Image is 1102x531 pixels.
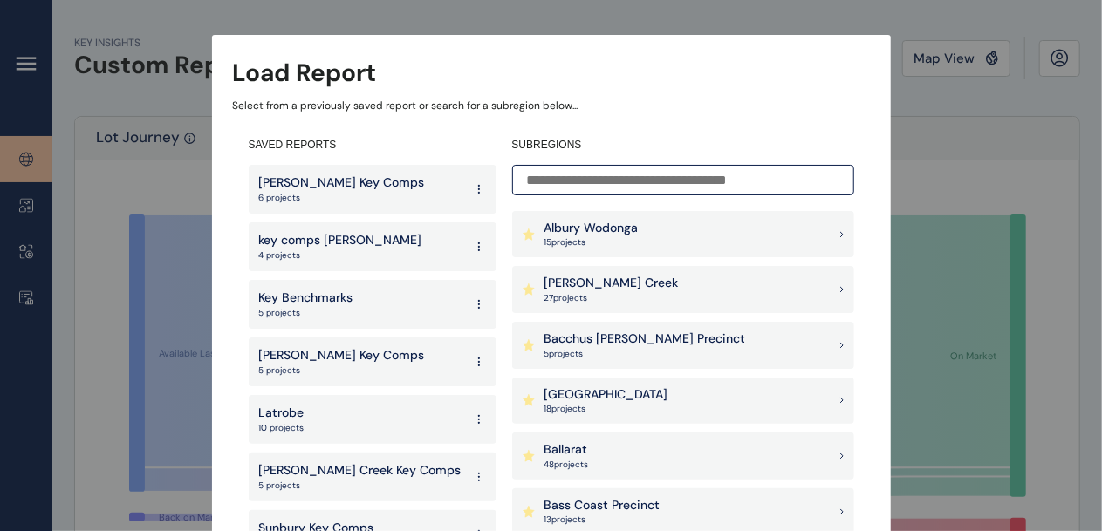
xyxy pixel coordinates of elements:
[259,480,462,492] p: 5 projects
[544,386,668,404] p: [GEOGRAPHIC_DATA]
[259,364,425,377] p: 5 projects
[259,289,353,307] p: Key Benchmarks
[233,99,870,113] p: Select from a previously saved report or search for a subregion below...
[544,292,679,304] p: 27 project s
[233,56,377,90] h3: Load Report
[259,462,462,480] p: [PERSON_NAME] Creek Key Comps
[544,348,746,360] p: 5 project s
[544,220,639,237] p: Albury Wodonga
[544,275,679,292] p: [PERSON_NAME] Creek
[259,249,422,262] p: 4 projects
[259,232,422,249] p: key comps [PERSON_NAME]
[512,138,854,153] h4: SUBREGIONS
[544,514,661,526] p: 13 project s
[544,497,661,514] p: Bass Coast Precinct
[259,347,425,364] p: [PERSON_NAME] Key Comps
[544,459,589,471] p: 48 project s
[544,441,589,459] p: Ballarat
[259,174,425,192] p: [PERSON_NAME] Key Comps
[544,236,639,248] p: 15 project s
[259,405,305,422] p: Latrobe
[249,138,496,153] h4: SAVED REPORTS
[544,330,746,348] p: Bacchus [PERSON_NAME] Precinct
[259,422,305,434] p: 10 projects
[259,192,425,204] p: 6 projects
[544,403,668,415] p: 18 project s
[259,307,353,319] p: 5 projects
